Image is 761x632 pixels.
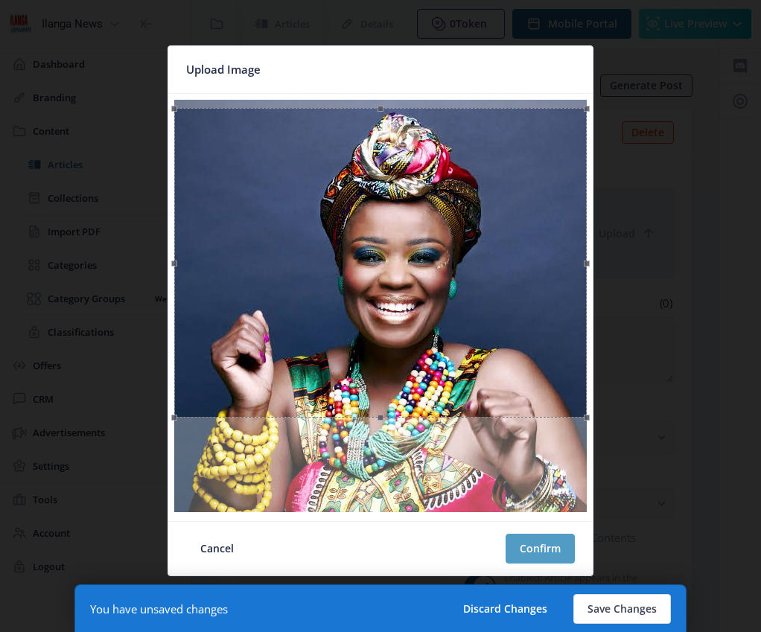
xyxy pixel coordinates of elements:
button: Confirm [506,534,575,564]
button: Save Changes [573,594,671,624]
button: Cancel [186,534,248,564]
span: Upload Image [186,58,261,81]
button: Discard Changes [449,594,561,624]
div: You have unsaved changes [90,601,228,616]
